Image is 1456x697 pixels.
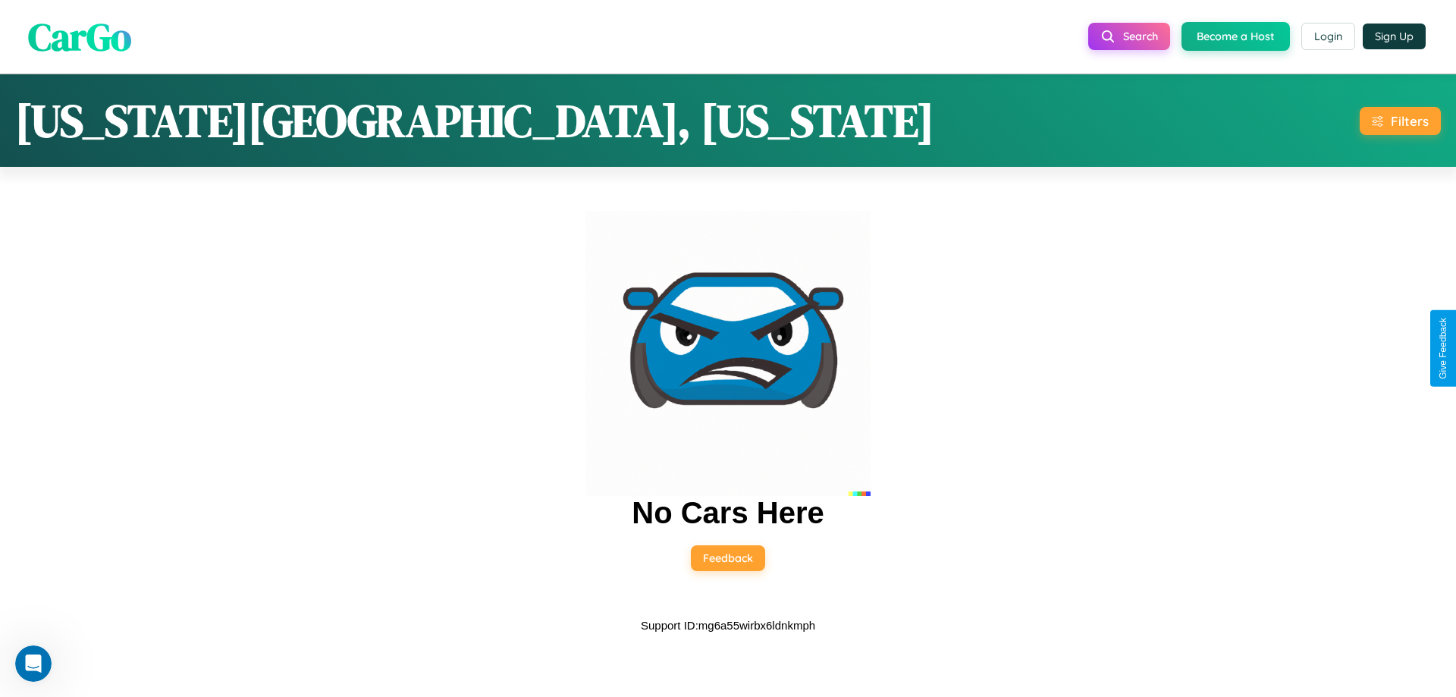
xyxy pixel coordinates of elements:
[1088,23,1170,50] button: Search
[1363,24,1426,49] button: Sign Up
[585,211,871,496] img: car
[632,496,824,530] h2: No Cars Here
[1360,107,1441,135] button: Filters
[1391,113,1429,129] div: Filters
[1181,22,1290,51] button: Become a Host
[1301,23,1355,50] button: Login
[28,10,131,62] span: CarGo
[1123,30,1158,43] span: Search
[15,645,52,682] iframe: Intercom live chat
[1438,318,1448,379] div: Give Feedback
[641,615,815,636] p: Support ID: mg6a55wirbx6ldnkmph
[691,545,765,571] button: Feedback
[15,89,934,152] h1: [US_STATE][GEOGRAPHIC_DATA], [US_STATE]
